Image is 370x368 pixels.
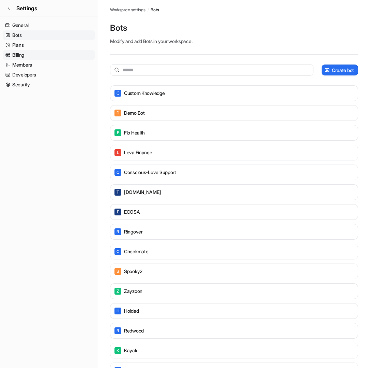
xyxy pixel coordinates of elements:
p: [DOMAIN_NAME] [124,189,161,196]
p: Redwood [124,327,144,334]
img: create [324,68,330,73]
span: C [114,90,121,97]
span: Settings [16,4,37,12]
span: C [114,248,121,255]
p: Bots [110,23,358,33]
span: E [114,209,121,215]
a: Developers [3,70,95,80]
span: S [114,268,121,275]
p: Create bot [332,67,354,74]
span: K [114,347,121,354]
a: Security [3,80,95,89]
a: Billing [3,50,95,60]
a: Bots [3,30,95,40]
span: R [114,327,121,334]
a: Workspace settings [110,7,145,13]
p: Kayak [124,347,137,354]
p: Spooky2 [124,268,142,275]
p: Custom Knowledge [124,90,165,97]
a: Members [3,60,95,70]
span: / [148,7,149,13]
p: Demo bot [124,110,145,116]
p: Flo Health [124,129,145,136]
a: Plans [3,40,95,50]
span: D [114,110,121,116]
p: Ringover [124,228,143,235]
span: R [114,228,121,235]
span: T [114,189,121,196]
span: C [114,169,121,176]
p: Holded [124,308,139,314]
a: General [3,20,95,30]
span: L [114,149,121,156]
button: Create bot [322,65,358,75]
p: Leva Finance [124,149,152,156]
p: Modify and add Bots in your workspace. [110,38,358,45]
p: Zayzoon [124,288,142,295]
span: H [114,308,121,314]
p: Checkmate [124,248,148,255]
a: Bots [151,7,159,13]
p: ECOSA [124,209,140,215]
p: Conscious-Love Support [124,169,176,176]
span: F [114,129,121,136]
span: Z [114,288,121,295]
